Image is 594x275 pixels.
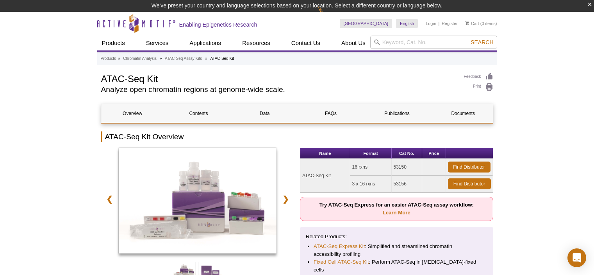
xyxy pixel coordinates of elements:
[300,148,350,159] th: Name
[439,19,440,28] li: |
[118,56,120,61] li: »
[340,19,392,28] a: [GEOGRAPHIC_DATA]
[314,258,480,274] li: : Perform ATAC-Seq in [MEDICAL_DATA]-fixed cells
[466,21,479,26] a: Cart
[101,131,493,142] h2: ATAC-Seq Kit Overview
[448,178,491,189] a: Find Distributor
[101,72,456,84] h1: ATAC-Seq Kit
[101,190,118,208] a: ❮
[350,159,392,176] td: 16 rxns
[370,36,497,49] input: Keyword, Cat. No.
[314,243,480,258] li: : Simplified and streamlined chromatin accessibility profiling
[119,148,277,256] a: ATAC-Seq Kit
[432,104,494,123] a: Documents
[277,190,294,208] a: ❯
[119,148,277,253] img: ATAC-Seq Kit
[101,55,116,62] a: Products
[466,19,497,28] li: (0 items)
[141,36,173,50] a: Services
[165,55,202,62] a: ATAC-Seq Assay Kits
[464,83,493,92] a: Print
[102,104,164,123] a: Overview
[160,56,162,61] li: »
[350,148,392,159] th: Format
[300,104,362,123] a: FAQs
[234,104,296,123] a: Data
[392,176,422,192] td: 53156
[466,21,469,25] img: Your Cart
[97,36,130,50] a: Products
[366,104,428,123] a: Publications
[123,55,157,62] a: Chromatin Analysis
[300,159,350,192] td: ATAC-Seq Kit
[306,233,487,241] p: Related Products:
[567,248,586,267] div: Open Intercom Messenger
[422,148,446,159] th: Price
[319,202,474,216] strong: Try ATAC-Seq Express for an easier ATAC-Seq assay workflow:
[392,148,422,159] th: Cat No.
[179,21,257,28] h2: Enabling Epigenetics Research
[337,36,370,50] a: About Us
[392,159,422,176] td: 53150
[205,56,207,61] li: »
[464,72,493,81] a: Feedback
[426,21,436,26] a: Login
[237,36,275,50] a: Resources
[471,39,493,45] span: Search
[442,21,458,26] a: Register
[287,36,325,50] a: Contact Us
[448,162,491,173] a: Find Distributor
[314,258,369,266] a: Fixed Cell ATAC-Seq Kit
[383,210,410,216] a: Learn More
[210,56,234,61] li: ATAC-Seq Kit
[318,6,339,24] img: Change Here
[350,176,392,192] td: 3 x 16 rxns
[185,36,226,50] a: Applications
[168,104,230,123] a: Contents
[314,243,365,250] a: ATAC-Seq Express Kit
[468,39,496,46] button: Search
[396,19,418,28] a: English
[101,86,456,93] h2: Analyze open chromatin regions at genome-wide scale.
